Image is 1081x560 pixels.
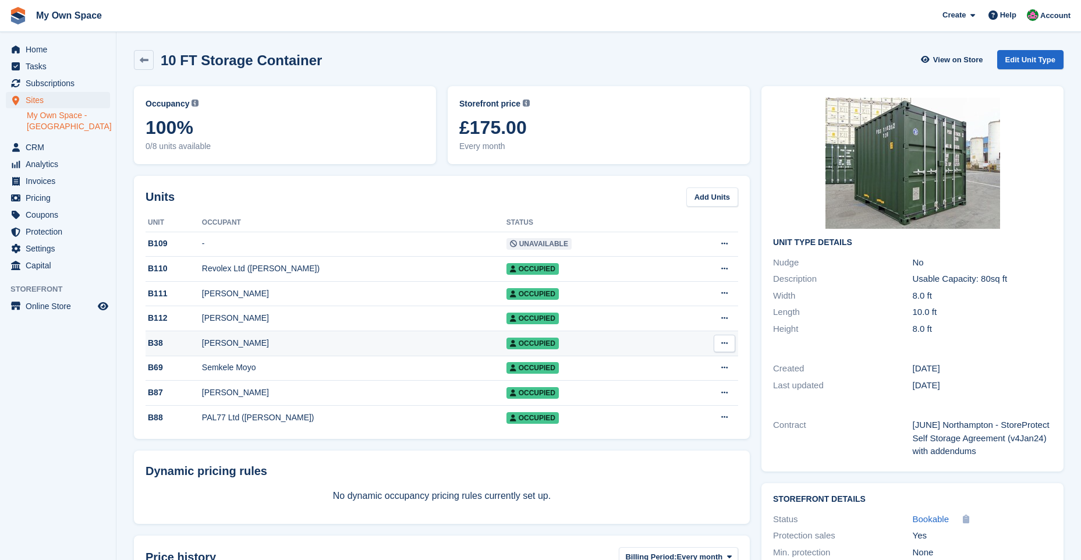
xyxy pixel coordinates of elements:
span: Analytics [26,156,95,172]
div: [PERSON_NAME] [202,312,506,324]
img: 10ft-containers.jpg [825,98,1000,229]
span: Unavailable [506,238,572,250]
div: Protection sales [773,529,912,543]
a: menu [6,156,110,172]
h2: 10 FT Storage Container [161,52,322,68]
a: menu [6,173,110,189]
span: CRM [26,139,95,155]
span: Invoices [26,173,95,189]
a: menu [6,224,110,240]
span: Occupied [506,412,559,424]
div: Revolex Ltd ([PERSON_NAME]) [202,263,506,275]
span: Coupons [26,207,95,223]
div: B38 [146,337,202,349]
div: Length [773,306,912,319]
div: Contract [773,419,912,458]
span: Online Store [26,298,95,314]
div: Dynamic pricing rules [146,462,738,480]
span: Occupied [506,288,559,300]
div: B69 [146,361,202,374]
span: Help [1000,9,1016,21]
span: Occupied [506,387,559,399]
a: menu [6,298,110,314]
a: Add Units [686,187,738,207]
span: Occupancy [146,98,189,110]
h2: Units [146,188,175,205]
span: Protection [26,224,95,240]
span: Every month [459,140,738,153]
a: Edit Unit Type [997,50,1064,69]
a: menu [6,41,110,58]
a: menu [6,139,110,155]
span: Create [942,9,966,21]
span: Occupied [506,362,559,374]
th: Status [506,214,675,232]
div: Width [773,289,912,303]
div: Height [773,322,912,336]
div: [JUNE] Northampton - StoreProtect Self Storage Agreement (v4Jan24) with addendums [913,419,1052,458]
span: 100% [146,117,424,138]
img: icon-info-grey-7440780725fd019a000dd9b08b2336e03edf1995a4989e88bcd33f0948082b44.svg [523,100,530,107]
a: Preview store [96,299,110,313]
span: Occupied [506,263,559,275]
h2: Unit Type details [773,238,1052,247]
img: Lucy Parry [1027,9,1039,21]
span: Subscriptions [26,75,95,91]
div: B110 [146,263,202,275]
div: None [913,546,1052,559]
span: Account [1040,10,1071,22]
span: Occupied [506,338,559,349]
span: Bookable [913,514,949,524]
a: menu [6,190,110,206]
div: B109 [146,238,202,250]
th: Unit [146,214,202,232]
div: B111 [146,288,202,300]
a: menu [6,75,110,91]
a: My Own Space - [GEOGRAPHIC_DATA] [27,110,110,132]
img: stora-icon-8386f47178a22dfd0bd8f6a31ec36ba5ce8667c1dd55bd0f319d3a0aa187defe.svg [9,7,27,24]
span: Tasks [26,58,95,75]
span: Home [26,41,95,58]
a: menu [6,92,110,108]
span: Capital [26,257,95,274]
span: Settings [26,240,95,257]
th: Occupant [202,214,506,232]
span: View on Store [933,54,983,66]
a: menu [6,240,110,257]
p: No dynamic occupancy pricing rules currently set up. [146,489,738,503]
div: 8.0 ft [913,322,1052,336]
a: View on Store [920,50,988,69]
div: Min. protection [773,546,912,559]
div: Description [773,272,912,286]
span: Pricing [26,190,95,206]
div: 8.0 ft [913,289,1052,303]
div: [PERSON_NAME] [202,387,506,399]
span: Storefront [10,283,116,295]
a: menu [6,257,110,274]
a: menu [6,207,110,223]
div: Nudge [773,256,912,270]
div: B112 [146,312,202,324]
a: Bookable [913,513,949,526]
div: Last updated [773,379,912,392]
div: Yes [913,529,1052,543]
div: 10.0 ft [913,306,1052,319]
span: Sites [26,92,95,108]
td: - [202,232,506,257]
span: Storefront price [459,98,520,110]
div: [PERSON_NAME] [202,288,506,300]
span: 0/8 units available [146,140,424,153]
div: [DATE] [913,362,1052,375]
h2: Storefront Details [773,495,1052,504]
div: No [913,256,1052,270]
div: PAL77 Ltd ([PERSON_NAME]) [202,412,506,424]
img: icon-info-grey-7440780725fd019a000dd9b08b2336e03edf1995a4989e88bcd33f0948082b44.svg [192,100,199,107]
div: Created [773,362,912,375]
span: Occupied [506,313,559,324]
a: My Own Space [31,6,107,25]
div: [DATE] [913,379,1052,392]
div: Status [773,513,912,526]
span: £175.00 [459,117,738,138]
div: [PERSON_NAME] [202,337,506,349]
div: B87 [146,387,202,399]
